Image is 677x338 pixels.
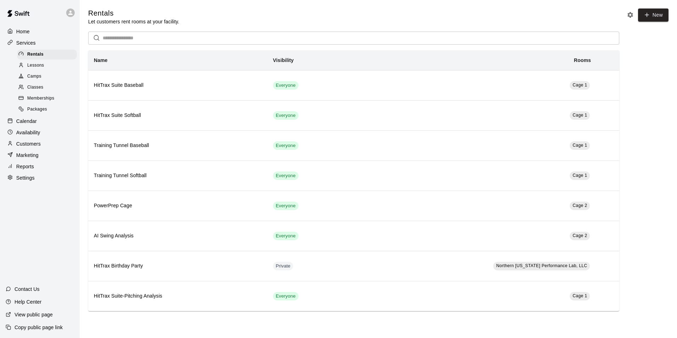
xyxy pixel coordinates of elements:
[6,127,74,138] a: Availability
[94,262,262,270] h6: HitTrax Birthday Party
[27,62,44,69] span: Lessons
[273,81,298,90] div: This service is visible to all of your customers
[273,111,298,120] div: This service is visible to all of your customers
[6,139,74,149] a: Customers
[273,173,298,179] span: Everyone
[273,142,298,149] span: Everyone
[273,233,298,240] span: Everyone
[273,112,298,119] span: Everyone
[94,57,108,63] b: Name
[573,203,587,208] span: Cage 2
[273,203,298,209] span: Everyone
[273,292,298,300] div: This service is visible to all of your customers
[273,57,294,63] b: Visibility
[16,28,30,35] p: Home
[273,141,298,150] div: This service is visible to all of your customers
[6,150,74,160] a: Marketing
[94,202,262,210] h6: PowerPrep Cage
[6,26,74,37] a: Home
[27,84,43,91] span: Classes
[17,49,80,60] a: Rentals
[573,173,587,178] span: Cage 1
[15,286,40,293] p: Contact Us
[94,112,262,119] h6: HitTrax Suite Softball
[16,174,35,181] p: Settings
[17,82,80,93] a: Classes
[573,293,587,298] span: Cage 1
[16,129,40,136] p: Availability
[638,9,669,22] a: New
[273,232,298,240] div: This service is visible to all of your customers
[273,202,298,210] div: This service is visible to all of your customers
[17,105,77,114] div: Packages
[573,143,587,148] span: Cage 1
[573,83,587,88] span: Cage 1
[94,232,262,240] h6: AI Swing Analysis
[16,39,36,46] p: Services
[273,293,298,300] span: Everyone
[15,324,63,331] p: Copy public page link
[27,51,44,58] span: Rentals
[17,60,80,71] a: Lessons
[16,118,37,125] p: Calendar
[573,113,587,118] span: Cage 1
[17,93,80,104] a: Memberships
[17,61,77,71] div: Lessons
[27,95,54,102] span: Memberships
[94,81,262,89] h6: HitTrax Suite Baseball
[273,82,298,89] span: Everyone
[273,263,294,270] span: Private
[6,173,74,183] a: Settings
[574,57,591,63] b: Rooms
[17,83,77,92] div: Classes
[273,262,294,270] div: This service is hidden, and can only be accessed via a direct link
[17,104,80,115] a: Packages
[6,38,74,48] a: Services
[573,233,587,238] span: Cage 2
[94,172,262,180] h6: Training Tunnel Softball
[16,140,41,147] p: Customers
[16,152,39,159] p: Marketing
[27,106,47,113] span: Packages
[625,10,636,20] button: Rental settings
[88,9,179,18] h5: Rentals
[273,171,298,180] div: This service is visible to all of your customers
[88,50,619,311] table: simple table
[94,292,262,300] h6: HitTrax Suite-Pitching Analysis
[94,142,262,150] h6: Training Tunnel Baseball
[17,94,77,103] div: Memberships
[27,73,41,80] span: Camps
[496,263,587,268] span: Northern [US_STATE] Performance Lab, LLC
[16,163,34,170] p: Reports
[6,116,74,126] a: Calendar
[15,311,53,318] p: View public page
[88,18,179,25] p: Let customers rent rooms at your facility.
[17,71,80,82] a: Camps
[17,72,77,81] div: Camps
[15,298,41,305] p: Help Center
[6,161,74,172] a: Reports
[17,50,77,60] div: Rentals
